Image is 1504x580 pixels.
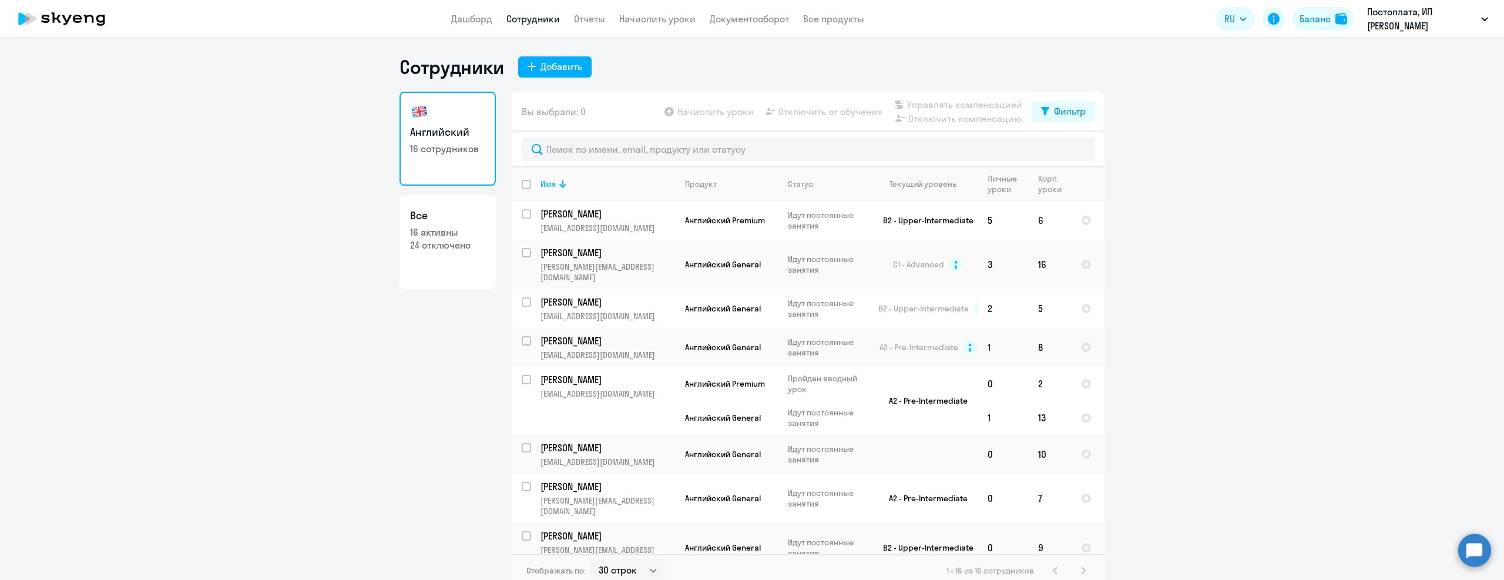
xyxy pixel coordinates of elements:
[978,240,1029,289] td: 3
[788,298,868,319] p: Идут постоянные занятия
[978,201,1029,240] td: 5
[788,407,868,428] p: Идут постоянные занятия
[540,495,675,517] p: [PERSON_NAME][EMAIL_ADDRESS][DOMAIN_NAME]
[685,259,761,270] span: Английский General
[1029,474,1072,523] td: 7
[540,246,675,259] a: [PERSON_NAME]
[540,311,675,321] p: [EMAIL_ADDRESS][DOMAIN_NAME]
[540,480,675,493] a: [PERSON_NAME]
[788,373,868,394] p: Пройден вводный урок
[1032,101,1095,122] button: Фильтр
[1029,240,1072,289] td: 16
[522,105,586,119] span: Вы выбрали: 0
[399,92,496,186] a: Английский16 сотрудников
[410,239,485,252] p: 24 отключено
[978,367,1029,401] td: 0
[399,195,496,289] a: Все16 активны24 отключено
[685,378,765,389] span: Английский Premium
[988,173,1028,195] div: Личные уроки
[1029,367,1072,401] td: 2
[685,215,765,226] span: Английский Premium
[869,367,978,435] td: A2 - Pre-Intermediate
[893,259,944,270] span: C1 - Advanced
[788,444,868,465] p: Идут постоянные занятия
[685,413,761,423] span: Английский General
[410,142,485,155] p: 16 сотрудников
[526,565,586,576] span: Отображать по:
[788,254,868,275] p: Идут постоянные занятия
[1029,289,1072,328] td: 5
[540,441,673,454] p: [PERSON_NAME]
[451,13,492,25] a: Дашборд
[1054,104,1086,118] div: Фильтр
[540,529,675,542] a: [PERSON_NAME]
[788,179,813,189] div: Статус
[540,296,673,309] p: [PERSON_NAME]
[540,179,675,189] div: Имя
[788,537,868,558] p: Идут постоянные занятия
[879,342,958,353] span: A2 - Pre-Intermediate
[410,125,485,140] h3: Английский
[410,102,429,121] img: english
[1300,12,1331,26] div: Баланс
[685,342,761,353] span: Английский General
[788,337,868,358] p: Идут постоянные занятия
[540,441,675,454] a: [PERSON_NAME]
[869,523,978,572] td: B2 - Upper-Intermediate
[619,13,696,25] a: Начислить уроки
[978,289,1029,328] td: 2
[1224,12,1235,26] span: RU
[540,545,675,566] p: [PERSON_NAME][EMAIL_ADDRESS][DOMAIN_NAME]
[540,373,675,386] a: [PERSON_NAME]
[540,350,675,360] p: [EMAIL_ADDRESS][DOMAIN_NAME]
[803,13,864,25] a: Все продукты
[518,56,592,78] button: Добавить
[1029,328,1072,367] td: 8
[1029,435,1072,474] td: 10
[788,210,868,231] p: Идут постоянные занятия
[1029,401,1072,435] td: 13
[540,207,673,220] p: [PERSON_NAME]
[1029,201,1072,240] td: 6
[540,334,673,347] p: [PERSON_NAME]
[685,542,761,553] span: Английский General
[685,303,761,314] span: Английский General
[540,223,675,233] p: [EMAIL_ADDRESS][DOMAIN_NAME]
[540,334,675,347] a: [PERSON_NAME]
[978,401,1029,435] td: 1
[978,435,1029,474] td: 0
[1367,5,1476,33] p: Постоплата, ИП [PERSON_NAME]
[685,449,761,460] span: Английский General
[399,55,504,79] h1: Сотрудники
[788,488,868,509] p: Идут постоянные занятия
[540,388,675,399] p: [EMAIL_ADDRESS][DOMAIN_NAME]
[522,138,1095,161] input: Поиск по имени, email, продукту или статусу
[946,565,1034,576] span: 1 - 16 из 16 сотрудников
[978,474,1029,523] td: 0
[1029,523,1072,572] td: 9
[540,529,673,542] p: [PERSON_NAME]
[978,328,1029,367] td: 1
[540,179,556,189] div: Имя
[685,179,717,189] div: Продукт
[685,493,761,504] span: Английский General
[869,474,978,523] td: A2 - Pre-Intermediate
[1335,13,1347,25] img: balance
[1038,173,1071,195] div: Корп. уроки
[1361,5,1494,33] button: Постоплата, ИП [PERSON_NAME]
[540,480,673,493] p: [PERSON_NAME]
[410,208,485,223] h3: Все
[574,13,605,25] a: Отчеты
[540,373,673,386] p: [PERSON_NAME]
[869,201,978,240] td: B2 - Upper-Intermediate
[540,59,582,73] div: Добавить
[540,261,675,283] p: [PERSON_NAME][EMAIL_ADDRESS][DOMAIN_NAME]
[1216,7,1255,31] button: RU
[889,179,956,189] div: Текущий уровень
[540,246,673,259] p: [PERSON_NAME]
[540,296,675,309] a: [PERSON_NAME]
[540,457,675,467] p: [EMAIL_ADDRESS][DOMAIN_NAME]
[710,13,789,25] a: Документооборот
[1292,7,1354,31] button: Балансbalance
